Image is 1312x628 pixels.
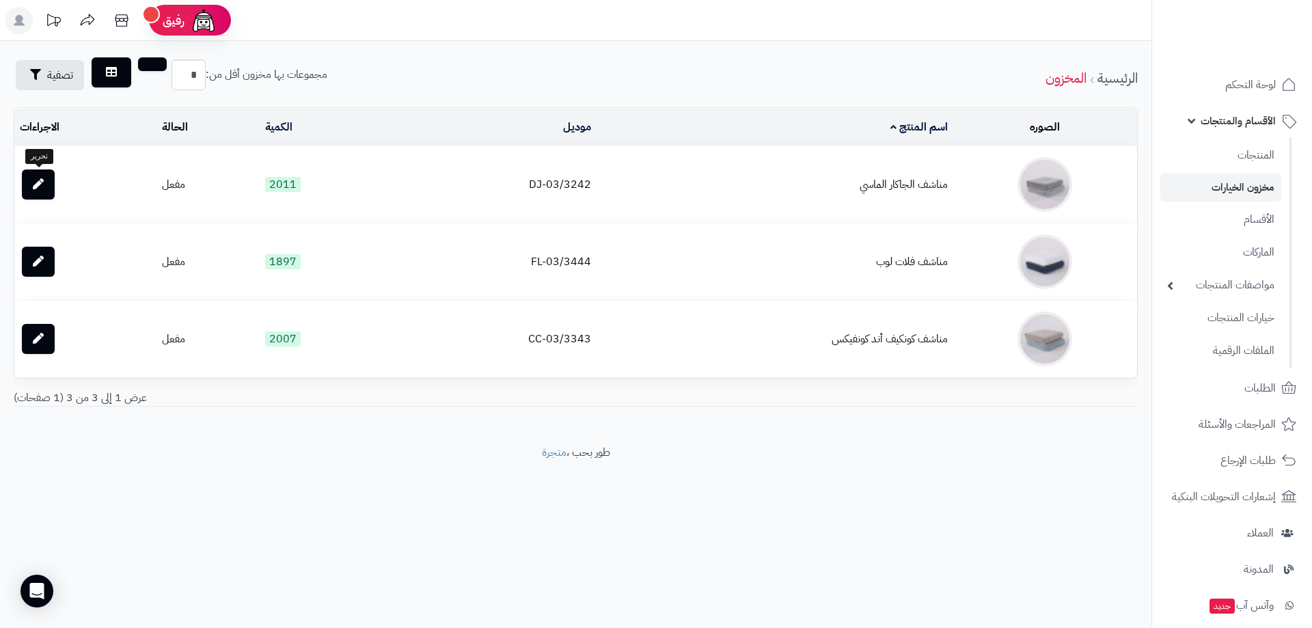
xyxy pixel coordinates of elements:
[156,301,260,377] td: مفعل
[597,301,953,377] td: مناشف كونكيف أند كونفيكس
[1017,234,1072,289] img: مناشف فلات لوب
[1160,444,1304,477] a: طلبات الإرجاع
[16,60,84,90] button: تصفية
[1201,111,1276,131] span: الأقسام والمنتجات
[1244,560,1274,579] span: المدونة
[1017,312,1072,366] img: مناشف كونكيف أند كونفيكس
[1160,372,1304,405] a: الطلبات
[1097,68,1138,88] a: الرئيسية
[1160,174,1281,202] a: مخزون الخيارات
[1208,596,1274,615] span: وآتس آب
[1160,68,1304,101] a: لوحة التحكم
[36,7,70,38] a: تحديثات المنصة
[156,109,260,146] td: الحالة
[1244,379,1276,398] span: الطلبات
[3,390,576,406] div: عرض 1 إلى 3 من 3 (1 صفحات)
[1160,553,1304,586] a: المدونة
[1160,205,1281,234] a: الأقسام
[542,444,566,461] a: متجرة
[265,254,301,269] span: 1897
[265,177,301,192] span: 2011
[156,223,260,300] td: مفعل
[390,301,597,377] td: CC-03/3343
[1017,157,1072,212] img: مناشف الجاكار الماسي
[1160,480,1304,513] a: إشعارات التحويلات البنكية
[563,119,591,135] a: موديل
[1160,517,1304,549] a: العملاء
[265,119,292,135] a: الكمية
[1160,336,1281,366] a: الملفات الرقمية
[25,149,53,164] div: تحرير
[163,12,184,29] span: رفيق
[265,331,301,346] span: 2007
[90,59,327,90] form: مجموعات بها مخزون أقل من:
[1160,238,1281,267] a: الماركات
[390,223,597,300] td: FL-03/3444
[1172,487,1276,506] span: إشعارات التحويلات البنكية
[1045,68,1086,88] a: المخزون
[47,67,73,83] span: تصفية
[597,146,953,223] td: مناشف الجاكار الماسي
[597,223,953,300] td: مناشف فلات لوب
[1160,589,1304,622] a: وآتس آبجديد
[1160,271,1281,300] a: مواصفات المنتجات
[190,7,217,34] img: ai-face.png
[1160,408,1304,441] a: المراجعات والأسئلة
[156,146,260,223] td: مفعل
[890,119,948,135] a: اسم المنتج
[1225,75,1276,94] span: لوحة التحكم
[953,109,1137,146] td: الصوره
[1247,523,1274,543] span: العملاء
[1160,141,1281,170] a: المنتجات
[1160,303,1281,333] a: خيارات المنتجات
[14,109,156,146] td: الاجراءات
[1199,415,1276,434] span: المراجعات والأسئلة
[390,146,597,223] td: DJ-03/3242
[20,575,53,607] div: Open Intercom Messenger
[1220,451,1276,470] span: طلبات الإرجاع
[1209,599,1235,614] span: جديد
